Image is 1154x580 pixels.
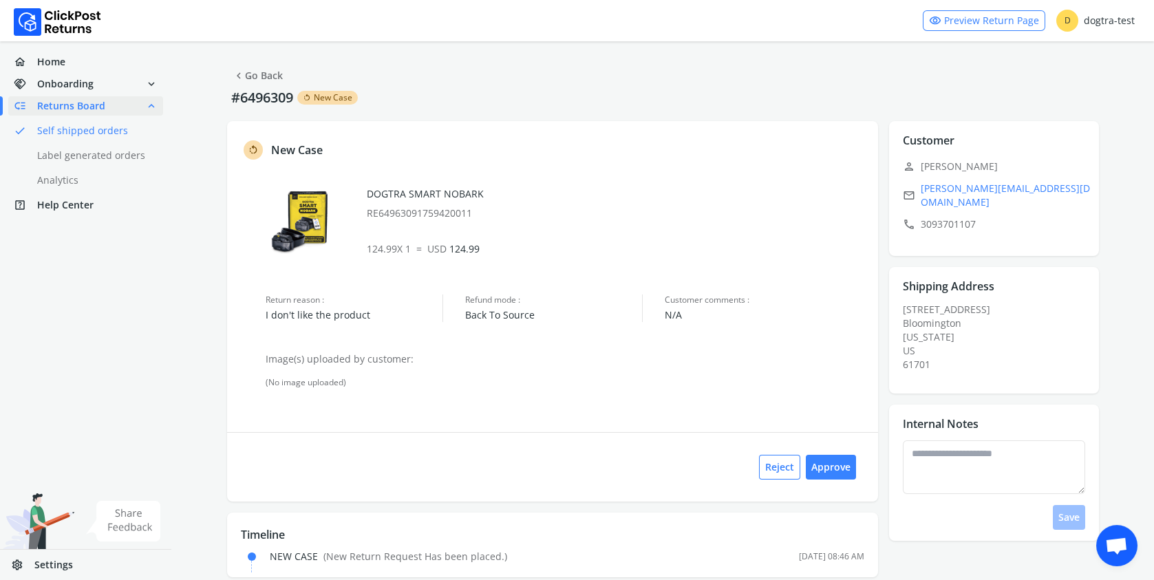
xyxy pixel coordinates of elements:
a: homeHome [8,52,163,72]
a: Label generated orders [8,146,180,165]
button: Save [1053,505,1085,530]
button: Reject [759,455,800,480]
p: Timeline [241,526,864,543]
a: help_centerHelp Center [8,195,163,215]
div: Bloomington [903,316,1093,330]
div: NEW CASE [270,550,507,563]
img: row_image [266,187,334,256]
span: visibility [929,11,941,30]
span: low_priority [14,96,37,116]
p: Image(s) uploaded by customer: [266,352,864,366]
img: Logo [14,8,101,36]
span: expand_less [145,96,158,116]
span: = [416,242,422,255]
a: doneSelf shipped orders [8,121,180,140]
span: help_center [14,195,37,215]
span: settings [11,555,34,574]
p: 124.99 X 1 [367,242,864,256]
span: 124.99 [427,242,480,255]
span: Help Center [37,198,94,212]
a: email[PERSON_NAME][EMAIL_ADDRESS][DOMAIN_NAME] [903,182,1093,209]
p: 3093701107 [903,215,1093,234]
span: handshake [14,74,37,94]
p: Internal Notes [903,416,979,432]
span: rotate_left [303,92,311,103]
span: Return reason : [266,294,442,305]
button: Approve [806,455,856,480]
span: expand_more [145,74,158,94]
a: visibilityPreview Return Page [923,10,1045,31]
div: 61701 [903,358,1093,372]
span: Home [37,55,65,69]
span: Settings [34,558,73,572]
span: Refund mode : [465,294,642,305]
p: Customer [903,132,954,149]
span: call [903,215,915,234]
span: home [14,52,37,72]
div: Open chat [1096,525,1137,566]
span: ( New Return Request Has been placed. ) [323,550,507,563]
a: Analytics [8,171,180,190]
span: USD [427,242,447,255]
div: DOGTRA SMART NOBARK [367,187,864,220]
div: [US_STATE] [903,330,1093,344]
span: chevron_left [233,66,245,85]
span: Onboarding [37,77,94,91]
span: New Case [314,92,352,103]
button: chevron_leftGo Back [227,63,288,88]
div: dogtra-test [1056,10,1135,32]
p: RE64963091759420011 [367,206,864,220]
span: I don't like the product [266,308,442,322]
span: N/A [665,308,864,322]
span: rotate_left [248,142,259,158]
div: [DATE] 08:46 AM [799,551,864,562]
span: D [1056,10,1078,32]
span: email [903,186,915,205]
img: share feedback [86,501,161,541]
span: Returns Board [37,99,105,113]
div: US [903,344,1093,358]
p: New Case [271,142,323,158]
span: done [14,121,26,140]
span: Back To Source [465,308,642,322]
span: Customer comments : [665,294,864,305]
p: #6496309 [227,88,297,107]
span: person [903,157,915,176]
a: Go Back [233,66,283,85]
p: Shipping Address [903,278,994,294]
div: [STREET_ADDRESS] [903,303,1093,372]
p: [PERSON_NAME] [903,157,1093,176]
div: (No image uploaded) [266,377,864,388]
